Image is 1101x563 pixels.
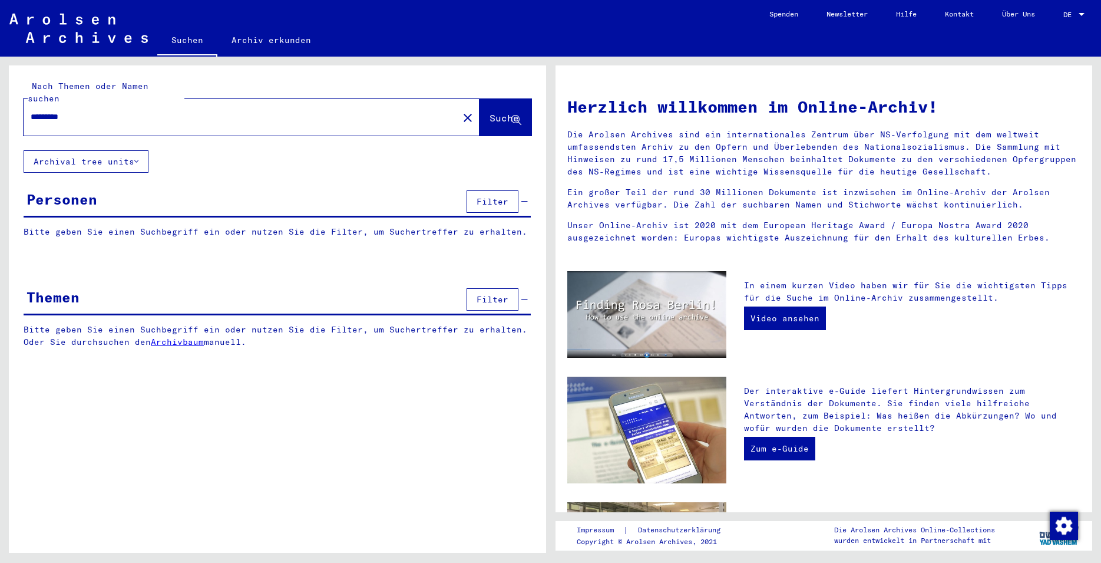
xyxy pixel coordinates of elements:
[567,377,726,483] img: eguide.jpg
[24,150,148,173] button: Archival tree units
[744,307,826,330] a: Video ansehen
[567,129,1081,178] p: Die Arolsen Archives sind ein internationales Zentrum über NS-Verfolgung mit dem weltweit umfasse...
[567,94,1081,119] h1: Herzlich willkommen im Online-Archiv!
[461,111,475,125] mat-icon: close
[629,524,735,536] a: Datenschutzerklärung
[744,385,1080,434] p: Der interaktive e-Guide liefert Hintergrundwissen zum Verständnis der Dokumente. Sie finden viele...
[567,271,726,358] img: video.jpg
[834,525,995,535] p: Die Arolsen Archives Online-Collections
[744,437,815,460] a: Zum e-Guide
[1063,11,1076,19] span: DE
[744,511,1080,560] p: Zusätzlich zu Ihrer eigenen Recherche haben Sie die Möglichkeit, eine Anfrage an die Arolsen Arch...
[477,196,508,207] span: Filter
[744,279,1080,304] p: In einem kurzen Video haben wir für Sie die wichtigsten Tipps für die Suche im Online-Archiv zusa...
[467,288,518,311] button: Filter
[467,190,518,213] button: Filter
[577,524,735,536] div: |
[1050,512,1078,540] img: Zustimmung ändern
[490,112,519,124] span: Suche
[217,26,325,54] a: Archiv erkunden
[834,535,995,546] p: wurden entwickelt in Partnerschaft mit
[577,524,623,536] a: Impressum
[456,106,480,129] button: Clear
[24,324,531,348] p: Bitte geben Sie einen Suchbegriff ein oder nutzen Sie die Filter, um Suchertreffer zu erhalten. O...
[480,99,531,136] button: Suche
[151,337,204,347] a: Archivbaum
[477,294,508,305] span: Filter
[9,14,148,43] img: Arolsen_neg.svg
[28,81,148,104] mat-label: Nach Themen oder Namen suchen
[157,26,217,57] a: Suchen
[1037,521,1081,550] img: yv_logo.png
[1049,511,1077,539] div: Zustimmung ändern
[27,287,80,308] div: Themen
[577,536,735,547] p: Copyright © Arolsen Archives, 2021
[567,186,1081,211] p: Ein großer Teil der rund 30 Millionen Dokumente ist inzwischen im Online-Archiv der Arolsen Archi...
[24,226,531,238] p: Bitte geben Sie einen Suchbegriff ein oder nutzen Sie die Filter, um Suchertreffer zu erhalten.
[27,189,97,210] div: Personen
[567,219,1081,244] p: Unser Online-Archiv ist 2020 mit dem European Heritage Award / Europa Nostra Award 2020 ausgezeic...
